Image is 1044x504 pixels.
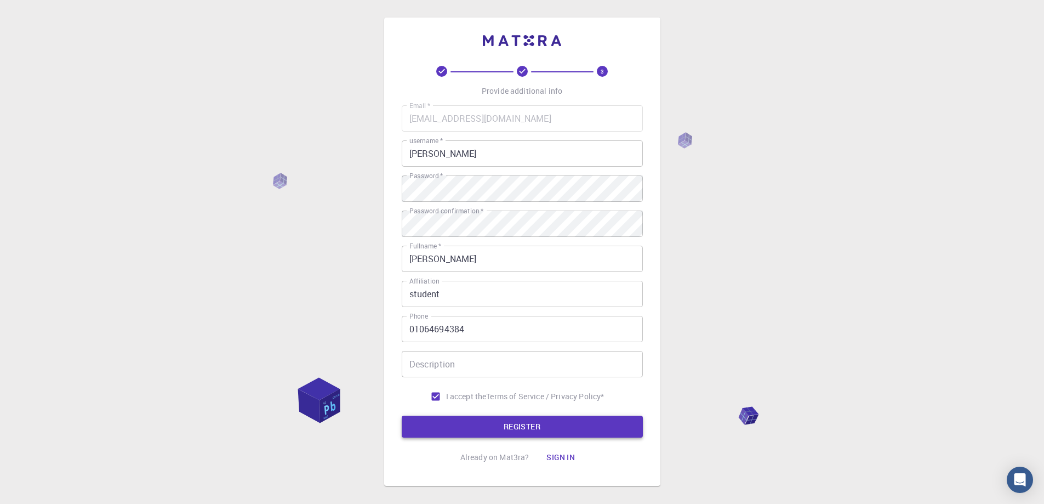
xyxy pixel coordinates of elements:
label: Phone [409,312,428,321]
a: Terms of Service / Privacy Policy* [486,391,604,402]
p: Terms of Service / Privacy Policy * [486,391,604,402]
button: Sign in [538,446,584,468]
label: username [409,136,443,145]
div: Open Intercom Messenger [1007,467,1033,493]
p: Already on Mat3ra? [460,452,529,463]
text: 3 [601,67,604,75]
label: Password confirmation [409,206,483,216]
label: Fullname [409,241,441,251]
label: Email [409,101,430,110]
label: Password [409,171,443,180]
label: Affiliation [409,276,439,286]
button: REGISTER [402,416,643,438]
span: I accept the [446,391,487,402]
p: Provide additional info [482,86,562,97]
